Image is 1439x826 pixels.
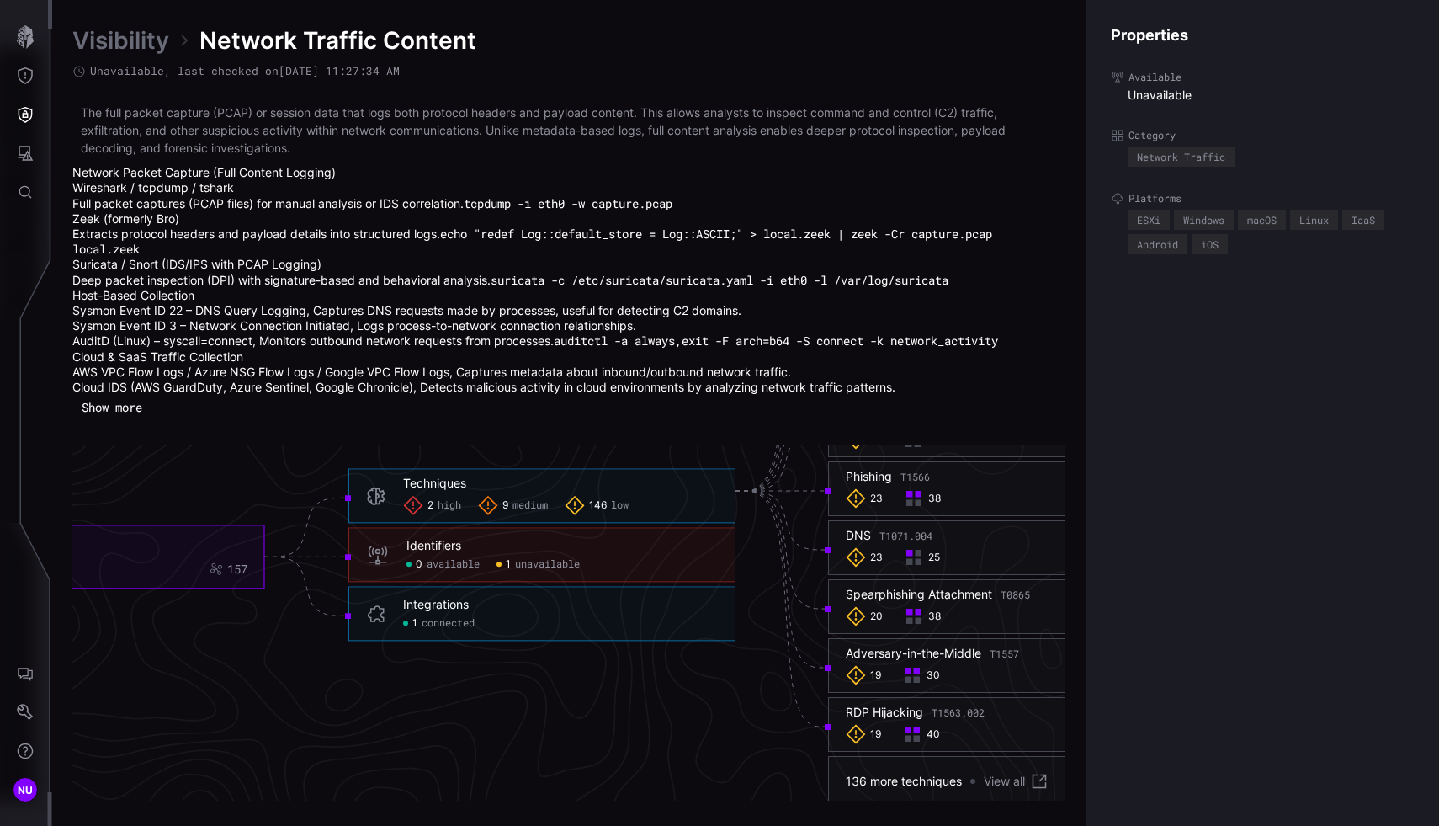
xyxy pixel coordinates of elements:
div: Linux [1299,215,1329,225]
div: 157 [227,562,247,577]
div: IaaS [1351,215,1375,225]
span: available [427,558,480,572]
span: 23 [870,493,883,506]
li: AWS VPC Flow Logs / Azure NSG Flow Logs / Google VPC Flow Logs, Captures metadata about inbound/o... [72,365,1065,380]
span: T1557 [990,647,1019,660]
span: 20 [870,610,883,624]
p: The full packet capture (PCAP) or session data that logs both protocol headers and payload conten... [81,104,1057,157]
label: Platforms [1111,192,1414,205]
label: Available [1111,70,1414,83]
button: Show more [72,395,151,420]
span: 38 [928,610,941,624]
span: connected [422,617,475,631]
span: Network Traffic Content [199,25,476,56]
li: AuditD (Linux) – syscall=connect, Monitors outbound network requests from processes. [72,333,1065,349]
div: Windows [1183,215,1224,225]
li: Suricata / Snort (IDS/IPS with PCAP Logging) [72,257,1065,287]
span: 30 [927,669,940,683]
li: Sysmon Event ID 22 – DNS Query Logging, Captures DNS requests made by processes, useful for detec... [72,303,1065,318]
span: medium [512,499,548,513]
span: T0865 [1001,588,1030,601]
a: Visibility [72,25,169,56]
div: iOS [1201,239,1219,249]
h4: Properties [1111,25,1414,45]
a: View all [984,771,1049,791]
span: 38 [928,493,941,506]
code: suricata -c /etc/suricata/suricata.yaml -i eth0 -l /var/log/suricata [491,272,948,288]
li: Full packet captures (PCAP files) for manual analysis or IDS correlation. [72,196,1065,211]
div: ESXi [1137,215,1160,225]
code: auditctl -a always,exit -F arch=b64 -S connect -k network_activity [554,333,998,349]
li: Sysmon Event ID 3 – Network Connection Initiated, Logs process-to-network connection relationships. [72,318,1065,333]
li: Cloud IDS (AWS GuardDuty, Azure Sentinel, Google Chronicle), Detects malicious activity in cloud ... [72,380,1065,395]
span: Unavailable , last checked on [90,64,400,78]
div: Techniques [403,477,466,492]
div: Network Traffic [1137,152,1225,162]
span: T1566 [900,470,930,483]
li: Wireshark / tcpdump / tshark [72,180,1065,210]
li: Cloud & SaaS Traffic Collection [72,349,1065,396]
span: 23 [870,552,883,565]
span: unavailable [515,558,580,572]
span: 40 [927,728,940,742]
span: NU [18,781,34,799]
span: high [438,499,461,513]
div: RDP Hijacking [846,705,985,720]
span: 1 [412,617,417,631]
div: Identifiers [406,539,461,554]
span: low [611,499,629,513]
div: Integrations [403,598,469,613]
div: Phishing [846,469,930,484]
code: echo "redef Log::default_store = Log::ASCII;" > local.zeek | zeek -Cr capture.pcap local.zeek [72,226,992,257]
span: 19 [870,728,881,742]
div: DNS [846,528,932,543]
div: Android [1137,239,1178,249]
span: 19 [870,669,881,683]
span: 25 [928,552,940,565]
span: 0 [416,558,422,572]
span: 2 [427,499,433,513]
div: macOS [1247,215,1277,225]
li: Extracts protocol headers and payload details into structured logs. [72,226,1065,257]
span: T1071.004 [879,529,932,542]
li: Deep packet inspection (DPI) with signature-based and behavioral analysis. [72,273,1065,288]
label: Category [1111,129,1414,142]
li: Zeek (formerly Bro) [72,211,1065,258]
span: T1563.002 [932,706,985,719]
div: Adversary-in-the-Middle [846,646,1019,661]
div: Spearphishing Attachment [846,587,1030,602]
div: Unavailable [1128,88,1414,103]
time: [DATE] 11:27:34 AM [279,63,400,78]
span: 9 [502,499,508,513]
button: NU [1,770,50,809]
span: 146 [589,499,607,513]
li: Host-Based Collection [72,288,1065,349]
code: tcpdump -i eth0 -w capture.pcap [464,195,672,211]
span: 1 [506,558,511,572]
li: Network Packet Capture (Full Content Logging) [72,165,1065,288]
div: 136 more techniques [846,774,962,789]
